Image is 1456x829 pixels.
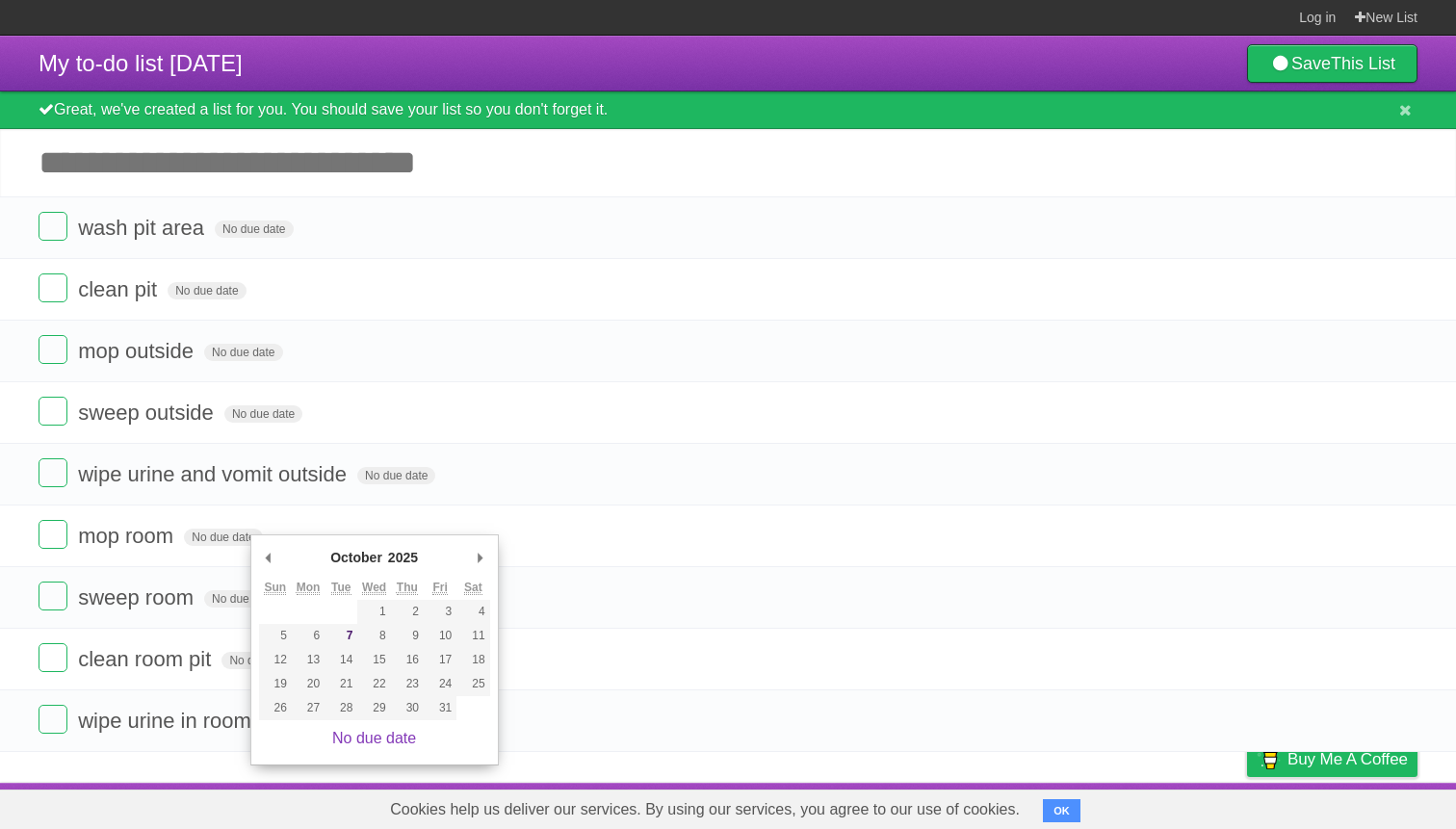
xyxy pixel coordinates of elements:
[1222,788,1272,824] a: Privacy
[424,624,456,648] button: 10
[424,600,456,624] button: 3
[424,648,456,672] button: 17
[424,672,456,696] button: 24
[1054,788,1132,824] a: Developers
[292,624,325,648] button: 6
[204,344,282,361] span: No due date
[78,401,219,425] span: sweep outside
[292,648,325,672] button: 13
[39,643,67,672] label: Done
[456,648,489,672] button: 18
[292,672,325,696] button: 20
[357,648,390,672] button: 15
[325,672,357,696] button: 21
[39,705,67,734] label: Done
[39,458,67,487] label: Done
[385,543,421,572] div: 2025
[391,624,424,648] button: 9
[78,462,351,486] span: wipe urine and vomit outside
[259,624,292,648] button: 5
[168,282,246,299] span: No due date
[397,581,418,595] abbr: Thursday
[391,672,424,696] button: 23
[78,524,178,548] span: mop room
[362,581,386,595] abbr: Wednesday
[1247,44,1417,83] a: SaveThis List
[1043,799,1080,822] button: OK
[184,529,262,546] span: No due date
[259,648,292,672] button: 12
[456,600,489,624] button: 4
[39,335,67,364] label: Done
[204,590,282,608] span: No due date
[456,624,489,648] button: 11
[357,624,390,648] button: 8
[292,696,325,720] button: 27
[391,696,424,720] button: 30
[1331,54,1395,73] b: This List
[391,648,424,672] button: 16
[424,696,456,720] button: 31
[264,581,286,595] abbr: Sunday
[325,648,357,672] button: 14
[39,212,67,241] label: Done
[224,405,302,423] span: No due date
[39,397,67,426] label: Done
[371,790,1039,829] span: Cookies help us deliver our services. By using our services, you agree to our use of cookies.
[1247,741,1417,777] a: Buy me a coffee
[78,585,198,609] span: sweep room
[432,581,447,595] abbr: Friday
[39,50,243,76] span: My to-do list [DATE]
[78,216,209,240] span: wash pit area
[1257,742,1283,775] img: Buy me a coffee
[327,543,385,572] div: October
[357,672,390,696] button: 22
[1296,788,1417,824] a: Suggest a feature
[78,339,198,363] span: mop outside
[221,652,299,669] span: No due date
[297,581,321,595] abbr: Monday
[259,696,292,720] button: 26
[259,672,292,696] button: 19
[332,730,416,746] a: No due date
[259,543,278,572] button: Previous Month
[391,600,424,624] button: 2
[39,273,67,302] label: Done
[325,696,357,720] button: 28
[1287,742,1408,776] span: Buy me a coffee
[331,581,351,595] abbr: Tuesday
[456,672,489,696] button: 25
[357,600,390,624] button: 1
[78,647,216,671] span: clean room pit
[357,696,390,720] button: 29
[78,709,256,733] span: wipe urine in room
[39,520,67,549] label: Done
[991,788,1031,824] a: About
[78,277,162,301] span: clean pit
[464,581,482,595] abbr: Saturday
[357,467,435,484] span: No due date
[471,543,490,572] button: Next Month
[215,220,293,238] span: No due date
[325,624,357,648] button: 7
[39,582,67,610] label: Done
[1157,788,1199,824] a: Terms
